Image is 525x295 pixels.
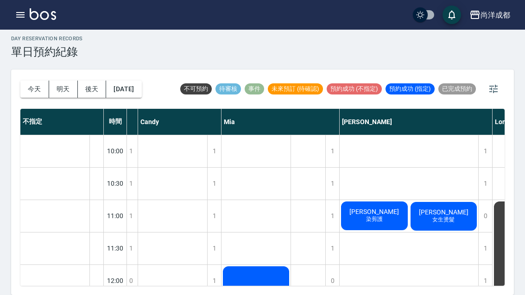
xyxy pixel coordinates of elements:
[49,81,78,98] button: 明天
[417,208,470,216] span: [PERSON_NAME]
[138,109,221,135] div: Candy
[11,45,83,58] h3: 單日預約紀錄
[325,135,339,167] div: 1
[104,200,127,232] div: 11:00
[478,200,492,232] div: 0
[20,109,104,135] div: 不指定
[104,109,127,135] div: 時間
[340,109,493,135] div: [PERSON_NAME]
[478,168,492,200] div: 1
[221,109,340,135] div: Mia
[466,6,514,25] button: 尚洋成都
[104,232,127,264] div: 11:30
[78,81,107,98] button: 後天
[106,81,141,98] button: [DATE]
[348,208,401,215] span: [PERSON_NAME]
[124,168,138,200] div: 1
[124,135,138,167] div: 1
[215,85,241,93] span: 待審核
[438,85,476,93] span: 已完成預約
[11,36,83,42] h2: day Reservation records
[325,168,339,200] div: 1
[268,85,323,93] span: 未來預訂 (待確認)
[30,8,56,20] img: Logo
[325,200,339,232] div: 1
[325,232,339,264] div: 1
[104,135,127,167] div: 10:00
[124,200,138,232] div: 1
[207,135,221,167] div: 1
[327,85,382,93] span: 預約成功 (不指定)
[207,232,221,264] div: 1
[180,85,212,93] span: 不可預約
[364,215,385,223] span: 染剪護
[386,85,435,93] span: 預約成功 (指定)
[481,9,510,21] div: 尚洋成都
[430,216,456,224] span: 女生燙髮
[20,81,49,98] button: 今天
[478,135,492,167] div: 1
[124,232,138,264] div: 1
[104,167,127,200] div: 10:30
[443,6,461,24] button: save
[478,232,492,264] div: 1
[207,200,221,232] div: 1
[207,168,221,200] div: 1
[245,85,264,93] span: 事件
